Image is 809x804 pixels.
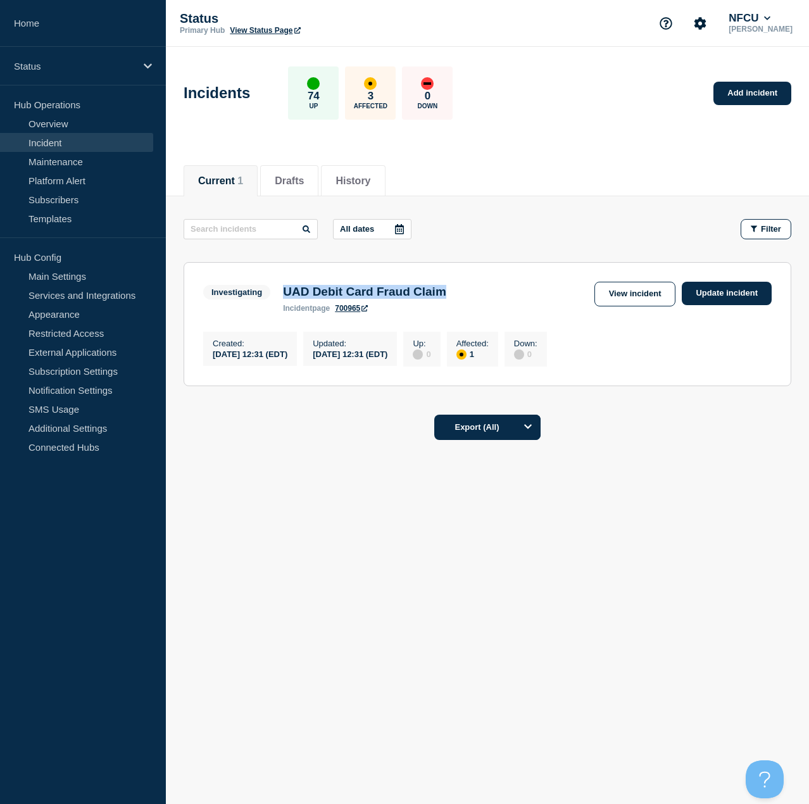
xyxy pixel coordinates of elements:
[313,339,387,348] p: Updated :
[368,90,373,103] p: 3
[425,90,430,103] p: 0
[230,26,300,35] a: View Status Page
[456,339,489,348] p: Affected :
[456,349,467,360] div: affected
[283,304,330,313] p: page
[653,10,679,37] button: Support
[413,339,430,348] p: Up :
[687,10,713,37] button: Account settings
[746,760,784,798] iframe: Help Scout Beacon - Open
[413,349,423,360] div: disabled
[514,339,537,348] p: Down :
[418,103,438,110] p: Down
[308,90,320,103] p: 74
[713,82,791,105] a: Add incident
[514,348,537,360] div: 0
[283,304,312,313] span: incident
[180,26,225,35] p: Primary Hub
[340,224,374,234] p: All dates
[456,348,489,360] div: 1
[213,339,287,348] p: Created :
[726,25,795,34] p: [PERSON_NAME]
[741,219,791,239] button: Filter
[307,77,320,90] div: up
[335,304,368,313] a: 700965
[237,175,243,186] span: 1
[364,77,377,90] div: affected
[309,103,318,110] p: Up
[198,175,243,187] button: Current 1
[515,415,541,440] button: Options
[213,348,287,359] div: [DATE] 12:31 (EDT)
[354,103,387,110] p: Affected
[336,175,370,187] button: History
[514,349,524,360] div: disabled
[180,11,433,26] p: Status
[333,219,411,239] button: All dates
[761,224,781,234] span: Filter
[726,12,773,25] button: NFCU
[184,84,250,102] h1: Incidents
[313,348,387,359] div: [DATE] 12:31 (EDT)
[413,348,430,360] div: 0
[594,282,676,306] a: View incident
[283,285,446,299] h3: UAD Debit Card Fraud Claim
[275,175,304,187] button: Drafts
[434,415,541,440] button: Export (All)
[682,282,772,305] a: Update incident
[203,285,270,299] span: Investigating
[14,61,135,72] p: Status
[421,77,434,90] div: down
[184,219,318,239] input: Search incidents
